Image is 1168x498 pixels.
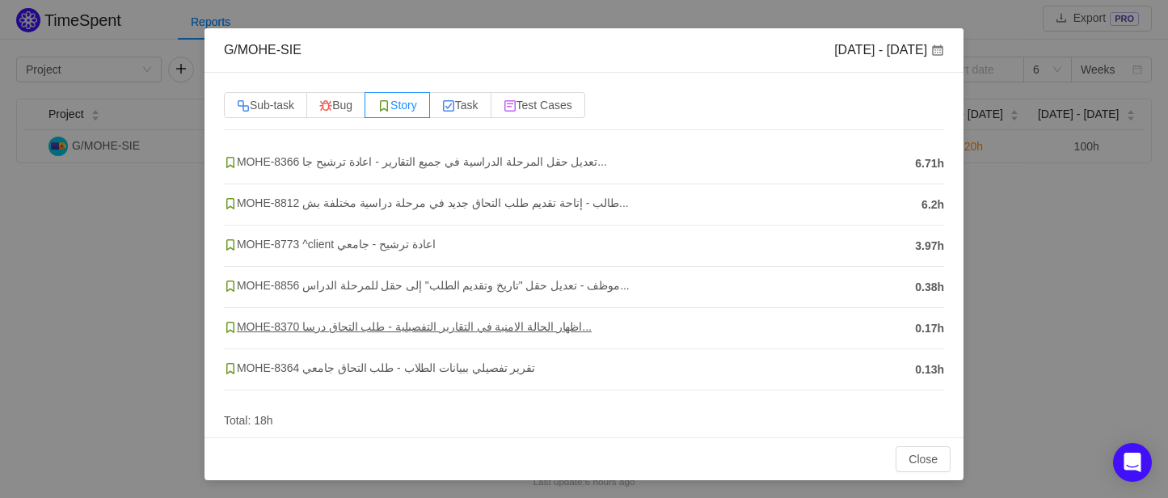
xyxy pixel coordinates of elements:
[224,238,237,251] img: 10315
[834,41,944,59] div: [DATE] - [DATE]
[504,99,572,112] span: Test Cases
[915,155,944,172] span: 6.71h
[377,99,417,112] span: Story
[224,156,237,169] img: 10315
[377,99,390,112] img: 10315
[224,320,592,333] span: MOHE-8370 اظهار الحالة الامنية في التقارير التفصيلية - طلب التحاق درسا...
[915,320,944,337] span: 0.17h
[224,197,237,210] img: 10315
[921,196,944,213] span: 6.2h
[442,99,455,112] img: 10318
[504,99,517,112] img: 10306
[237,99,294,112] span: Sub-task
[319,99,332,112] img: 10303
[237,99,250,112] img: 10316
[224,238,436,251] span: MOHE-8773 ^client اعادة ترشيح - جامعي
[915,238,944,255] span: 3.97h
[224,361,535,374] span: MOHE-8364 تقرير تفصيلي ببيانات الطلاب - طلب التحاق جامعي
[224,414,273,427] span: Total: 18h
[224,321,237,334] img: 10315
[915,361,944,378] span: 0.13h
[224,280,237,293] img: 10315
[224,41,301,59] div: G/MOHE-SIE
[224,279,630,292] span: MOHE-8856 موظف - تعديل حقل "تاريخ وتقديم الطلب" إلى حقل للمرحلة الدراس...
[896,446,951,472] button: Close
[442,99,479,112] span: Task
[224,155,607,168] span: MOHE-8366 تعديل حقل المرحلة الدراسية في جميع التقارير - اعادة ترشيح جا...
[1113,443,1152,482] div: Open Intercom Messenger
[224,362,237,375] img: 10315
[224,196,629,209] span: MOHE-8812 طالب - إتاحة تقديم طلب التحاق جديد في مرحلة دراسية مختلفة بش...
[319,99,352,112] span: Bug
[915,279,944,296] span: 0.38h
